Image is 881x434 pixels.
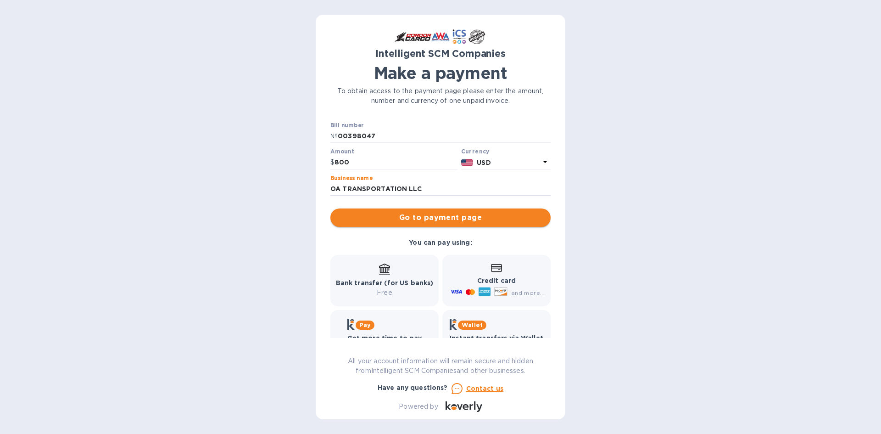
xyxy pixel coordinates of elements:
label: Amount [330,149,354,155]
p: Free [336,288,434,298]
b: Credit card [477,277,516,284]
p: $ [330,158,335,167]
p: № [330,131,338,141]
b: Get more time to pay [347,334,422,342]
p: To obtain access to the payment page please enter the amount, number and currency of one unpaid i... [330,86,551,106]
b: USD [477,159,491,166]
b: Bank transfer (for US banks) [336,279,434,287]
input: Enter bill number [338,130,551,143]
b: Have any questions? [378,384,448,391]
button: Go to payment page [330,209,551,227]
label: Business name [330,175,373,181]
b: Wallet [462,321,483,328]
b: Currency [461,148,490,155]
u: Contact us [466,385,504,392]
label: Bill number [330,123,363,128]
b: You can pay using: [409,239,472,246]
input: Enter business name [330,182,551,196]
span: Go to payment page [338,212,543,223]
b: Instant transfers via Wallet [450,334,543,342]
h1: Make a payment [330,63,551,83]
img: USD [461,159,474,166]
b: Intelligent SCM Companies [375,48,506,59]
span: and more... [511,289,545,296]
b: Pay [359,321,371,328]
p: All your account information will remain secure and hidden from Intelligent SCM Companies and oth... [330,356,551,376]
p: Powered by [399,402,438,411]
input: 0.00 [335,156,457,169]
